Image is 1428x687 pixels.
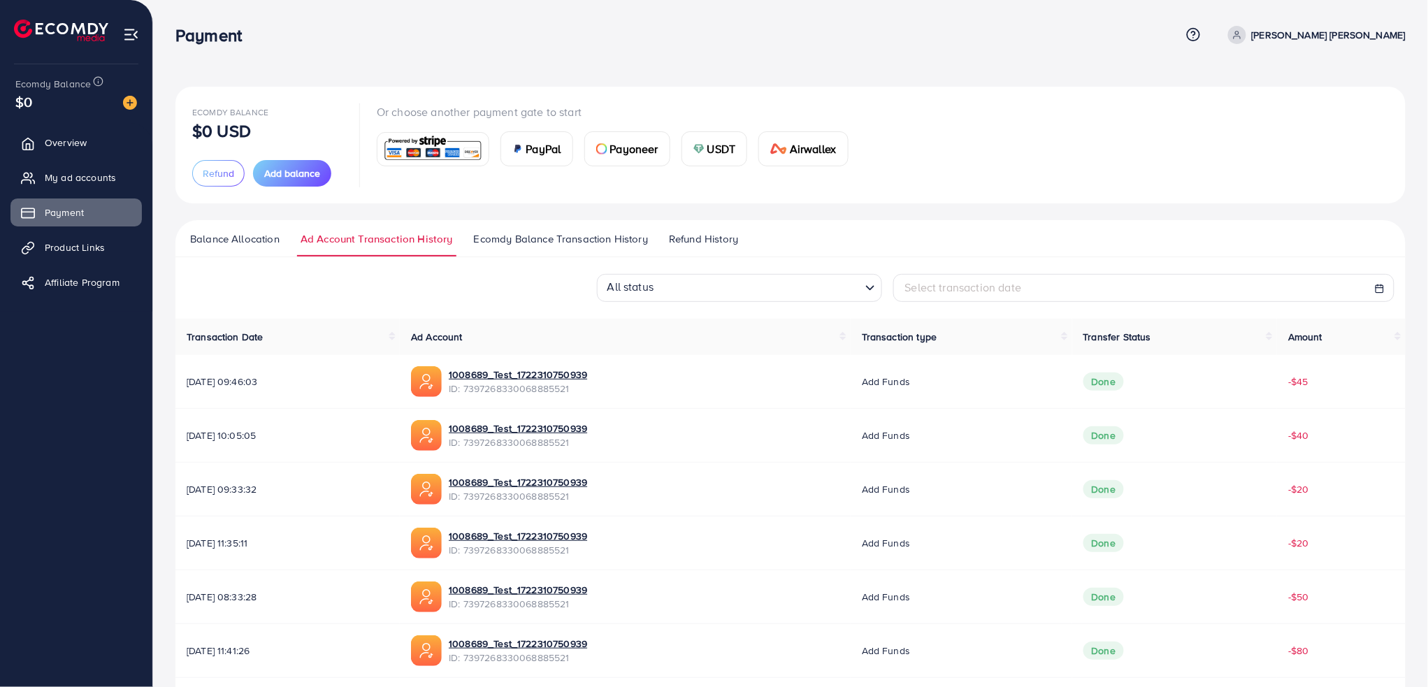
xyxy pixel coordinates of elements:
[449,583,587,597] a: 1008689_Test_1722310750939
[862,590,910,604] span: Add funds
[584,131,670,166] a: cardPayoneer
[707,140,736,157] span: USDT
[597,274,882,302] div: Search for option
[770,143,787,154] img: card
[512,143,524,154] img: card
[1083,373,1125,391] span: Done
[669,231,738,247] span: Refund History
[411,581,442,612] img: ic-ads-acc.e4c84228.svg
[187,330,264,344] span: Transaction Date
[377,132,489,166] a: card
[175,25,253,45] h3: Payment
[500,131,573,166] a: cardPayPal
[862,482,910,496] span: Add funds
[693,143,705,154] img: card
[1083,480,1125,498] span: Done
[449,382,587,396] span: ID: 7397268330068885521
[1223,26,1406,44] a: [PERSON_NAME] [PERSON_NAME]
[10,198,142,226] a: Payment
[10,233,142,261] a: Product Links
[187,536,389,550] span: [DATE] 11:35:11
[1288,330,1322,344] span: Amount
[253,160,331,187] button: Add balance
[605,275,657,298] span: All status
[449,543,587,557] span: ID: 7397268330068885521
[1083,426,1125,444] span: Done
[1288,375,1308,389] span: -$45
[411,528,442,558] img: ic-ads-acc.e4c84228.svg
[123,96,137,110] img: image
[905,280,1022,295] span: Select transaction date
[1083,330,1151,344] span: Transfer Status
[1288,482,1309,496] span: -$20
[45,240,105,254] span: Product Links
[45,171,116,185] span: My ad accounts
[449,475,587,489] a: 1008689_Test_1722310750939
[192,106,268,118] span: Ecomdy Balance
[10,164,142,191] a: My ad accounts
[1083,642,1125,660] span: Done
[1252,27,1406,43] p: [PERSON_NAME] [PERSON_NAME]
[449,597,587,611] span: ID: 7397268330068885521
[1288,536,1309,550] span: -$20
[411,330,463,344] span: Ad Account
[449,489,587,503] span: ID: 7397268330068885521
[596,143,607,154] img: card
[862,330,937,344] span: Transaction type
[862,375,910,389] span: Add funds
[411,474,442,505] img: ic-ads-acc.e4c84228.svg
[411,635,442,666] img: ic-ads-acc.e4c84228.svg
[190,231,280,247] span: Balance Allocation
[123,27,139,43] img: menu
[411,420,442,451] img: ic-ads-acc.e4c84228.svg
[1083,534,1125,552] span: Done
[10,129,142,157] a: Overview
[14,20,108,41] img: logo
[658,276,859,298] input: Search for option
[1288,644,1309,658] span: -$80
[192,160,245,187] button: Refund
[264,166,320,180] span: Add balance
[449,651,587,665] span: ID: 7397268330068885521
[45,205,84,219] span: Payment
[449,435,587,449] span: ID: 7397268330068885521
[1083,588,1125,606] span: Done
[1288,590,1309,604] span: -$50
[382,134,484,164] img: card
[203,166,234,180] span: Refund
[45,275,120,289] span: Affiliate Program
[862,644,910,658] span: Add funds
[15,92,32,112] span: $0
[1288,428,1309,442] span: -$40
[377,103,860,120] p: Or choose another payment gate to start
[449,368,587,382] a: 1008689_Test_1722310750939
[187,428,389,442] span: [DATE] 10:05:05
[449,529,587,543] a: 1008689_Test_1722310750939
[187,482,389,496] span: [DATE] 09:33:32
[192,122,251,139] p: $0 USD
[474,231,648,247] span: Ecomdy Balance Transaction History
[610,140,658,157] span: Payoneer
[187,375,389,389] span: [DATE] 09:46:03
[187,644,389,658] span: [DATE] 11:41:26
[862,536,910,550] span: Add funds
[758,131,848,166] a: cardAirwallex
[1369,624,1418,677] iframe: Chat
[790,140,836,157] span: Airwallex
[187,590,389,604] span: [DATE] 08:33:28
[526,140,561,157] span: PayPal
[681,131,748,166] a: cardUSDT
[45,136,87,150] span: Overview
[862,428,910,442] span: Add funds
[15,77,91,91] span: Ecomdy Balance
[449,421,587,435] a: 1008689_Test_1722310750939
[411,366,442,397] img: ic-ads-acc.e4c84228.svg
[10,268,142,296] a: Affiliate Program
[449,637,587,651] a: 1008689_Test_1722310750939
[301,231,453,247] span: Ad Account Transaction History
